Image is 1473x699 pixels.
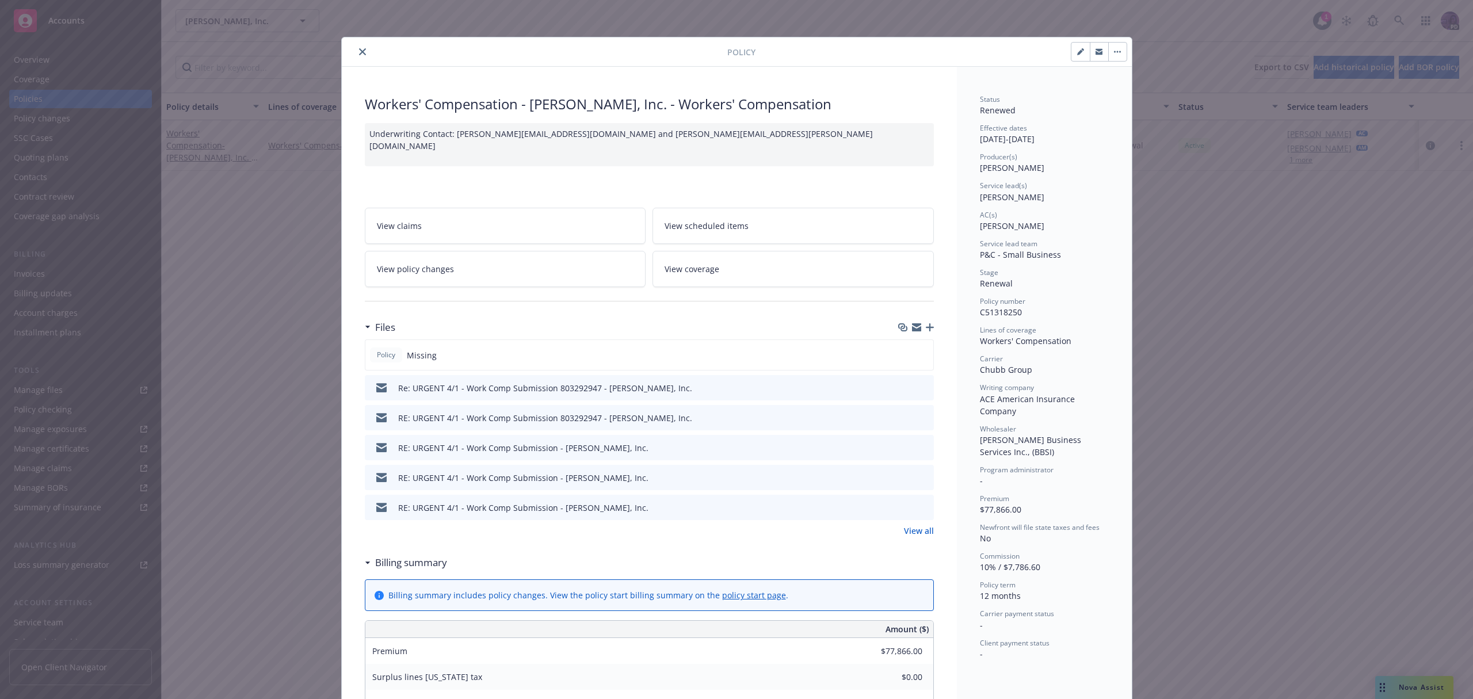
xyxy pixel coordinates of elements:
[980,424,1016,434] span: Wholesaler
[398,442,648,454] div: RE: URGENT 4/1 - Work Comp Submission - [PERSON_NAME], Inc.
[980,580,1016,590] span: Policy term
[919,472,929,484] button: preview file
[398,502,648,514] div: RE: URGENT 4/1 - Work Comp Submission - [PERSON_NAME], Inc.
[377,263,454,275] span: View policy changes
[980,434,1083,457] span: [PERSON_NAME] Business Services Inc., (BBSI)
[980,210,997,220] span: AC(s)
[900,412,910,424] button: download file
[854,669,929,686] input: 0.00
[665,220,749,232] span: View scheduled items
[980,522,1100,532] span: Newfront will file state taxes and fees
[665,263,719,275] span: View coverage
[365,94,934,114] div: Workers' Compensation - [PERSON_NAME], Inc. - Workers' Compensation
[377,220,422,232] span: View claims
[919,502,929,514] button: preview file
[375,320,395,335] h3: Files
[900,442,910,454] button: download file
[980,335,1109,347] div: Workers' Compensation
[980,394,1077,417] span: ACE American Insurance Company
[398,472,648,484] div: RE: URGENT 4/1 - Work Comp Submission - [PERSON_NAME], Inc.
[980,465,1054,475] span: Program administrator
[980,354,1003,364] span: Carrier
[980,123,1027,133] span: Effective dates
[980,562,1040,572] span: 10% / $7,786.60
[980,620,983,631] span: -
[980,475,983,486] span: -
[398,412,692,424] div: RE: URGENT 4/1 - Work Comp Submission 803292947 - [PERSON_NAME], Inc.
[980,533,991,544] span: No
[980,268,998,277] span: Stage
[398,382,692,394] div: Re: URGENT 4/1 - Work Comp Submission 803292947 - [PERSON_NAME], Inc.
[365,555,447,570] div: Billing summary
[365,320,395,335] div: Files
[652,251,934,287] a: View coverage
[365,208,646,244] a: View claims
[980,590,1021,601] span: 12 months
[980,249,1061,260] span: P&C - Small Business
[980,239,1037,249] span: Service lead team
[388,589,788,601] div: Billing summary includes policy changes. View the policy start billing summary on the .
[980,494,1009,503] span: Premium
[980,648,983,659] span: -
[980,162,1044,173] span: [PERSON_NAME]
[919,412,929,424] button: preview file
[980,504,1021,515] span: $77,866.00
[980,181,1027,190] span: Service lead(s)
[980,383,1034,392] span: Writing company
[372,671,482,682] span: Surplus lines [US_STATE] tax
[980,325,1036,335] span: Lines of coverage
[886,623,929,635] span: Amount ($)
[652,208,934,244] a: View scheduled items
[900,472,910,484] button: download file
[372,645,407,656] span: Premium
[980,94,1000,104] span: Status
[980,638,1050,648] span: Client payment status
[980,364,1032,375] span: Chubb Group
[919,382,929,394] button: preview file
[980,278,1013,289] span: Renewal
[407,349,437,361] span: Missing
[375,555,447,570] h3: Billing summary
[854,643,929,660] input: 0.00
[900,502,910,514] button: download file
[980,192,1044,203] span: [PERSON_NAME]
[980,105,1016,116] span: Renewed
[365,251,646,287] a: View policy changes
[980,307,1022,318] span: C51318250
[980,123,1109,145] div: [DATE] - [DATE]
[365,123,934,166] div: Underwriting Contact: [PERSON_NAME][EMAIL_ADDRESS][DOMAIN_NAME] and [PERSON_NAME][EMAIL_ADDRESS][...
[980,152,1017,162] span: Producer(s)
[980,220,1044,231] span: [PERSON_NAME]
[980,296,1025,306] span: Policy number
[900,382,910,394] button: download file
[980,609,1054,618] span: Carrier payment status
[356,45,369,59] button: close
[722,590,786,601] a: policy start page
[727,46,755,58] span: Policy
[919,442,929,454] button: preview file
[980,551,1020,561] span: Commission
[375,350,398,360] span: Policy
[904,525,934,537] a: View all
